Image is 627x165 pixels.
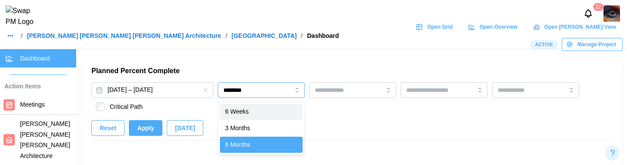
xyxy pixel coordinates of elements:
span: Active [535,40,553,48]
div: / [301,33,303,39]
div: 12 [593,3,603,11]
button: Notifications [581,6,596,21]
div: 6 Weeks [220,104,303,120]
img: 2Q== [603,5,620,22]
button: Feb 25, 2024 – Jun 19, 2030 [91,82,213,98]
span: [PERSON_NAME] [PERSON_NAME] [PERSON_NAME] Architecture [20,120,70,159]
button: Reset [91,120,125,136]
label: Critical Path [104,102,142,111]
span: Open Overview [479,21,517,33]
span: Open [PERSON_NAME] View [544,21,616,33]
button: Apply [129,120,162,136]
span: Dashboard [20,55,50,62]
button: Manage Project [562,38,623,51]
img: Swap PM Logo [6,6,41,27]
span: Manage Project [577,38,616,51]
a: Zulqarnain Khalil [603,5,620,22]
a: Open Grid [411,20,459,34]
div: / [21,33,23,39]
button: [DATE] [167,120,203,136]
div: 6 Months [220,137,303,153]
a: [GEOGRAPHIC_DATA] [232,33,297,39]
span: Open Grid [427,21,453,33]
div: Dashboard [307,33,339,39]
span: Reset [100,121,116,135]
a: Open Overview [464,20,524,34]
h2: Planned Percent Complete [91,66,614,76]
span: Apply [137,121,154,135]
div: / [226,33,227,39]
span: [DATE] [175,121,195,135]
span: Meetings [20,101,45,108]
a: [PERSON_NAME] [PERSON_NAME] [PERSON_NAME] Architecture [27,33,221,39]
a: Open [PERSON_NAME] View [529,20,623,34]
div: 3 Months [220,120,303,137]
